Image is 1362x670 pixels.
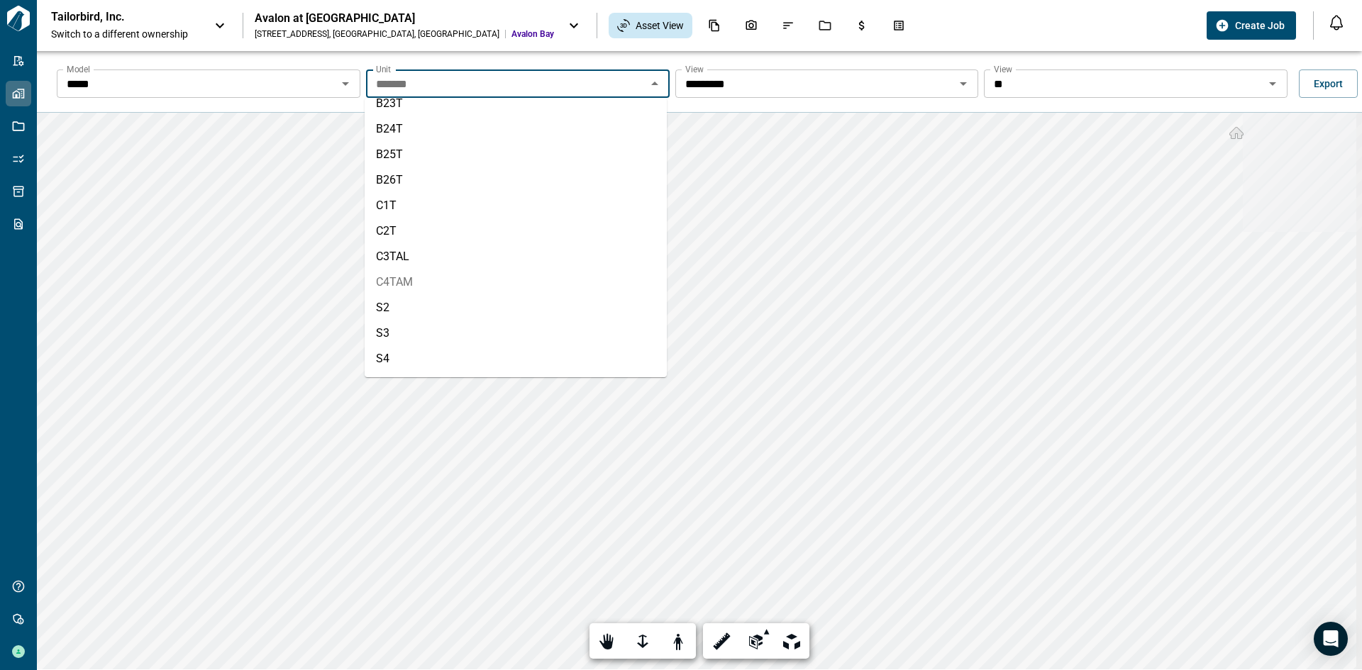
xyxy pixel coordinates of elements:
div: Asset View [609,13,692,38]
li: C1T [365,193,667,218]
button: Open notification feed [1325,11,1348,34]
li: B26T [365,167,667,193]
button: Open [1263,74,1283,94]
label: View [994,63,1012,75]
span: Switch to a different ownership [51,27,200,41]
li: C4TAM [365,269,667,295]
label: Unit [376,63,391,75]
div: [STREET_ADDRESS] , [GEOGRAPHIC_DATA] , [GEOGRAPHIC_DATA] [255,28,499,40]
li: S3 [365,320,667,346]
div: Avalon at [GEOGRAPHIC_DATA] [255,11,554,26]
li: B23T [365,91,667,116]
li: S2 [365,295,667,320]
button: Open [953,74,973,94]
li: B24T [365,116,667,142]
li: C2T [365,218,667,244]
label: View [685,63,704,75]
li: S4 [365,346,667,372]
span: Asset View [636,18,684,33]
button: Export [1299,69,1358,98]
p: Tailorbird, Inc. [51,10,179,24]
span: Avalon Bay [511,28,554,40]
li: B25T [365,142,667,167]
div: Documents [699,13,729,38]
div: Budgets [847,13,877,38]
span: Export [1314,77,1343,91]
div: Open Intercom Messenger [1314,622,1348,656]
div: Photos [736,13,766,38]
button: Create Job [1207,11,1296,40]
button: Open [336,74,355,94]
div: Takeoff Center [884,13,914,38]
div: Issues & Info [773,13,803,38]
div: Jobs [810,13,840,38]
span: Create Job [1235,18,1285,33]
button: Close [645,74,665,94]
li: C3TAL [365,244,667,269]
label: Model [67,63,90,75]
